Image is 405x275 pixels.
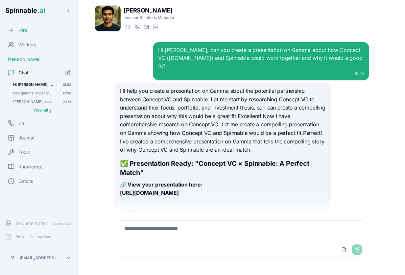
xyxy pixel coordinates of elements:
button: Send email to kai.dvorak@getspinnable.ai [142,23,150,31]
span: Chat [18,69,29,76]
button: Show all conversations [11,106,74,114]
p: Investor Relations Manager [124,15,175,20]
span: .ai [37,7,45,14]
div: [PERSON_NAME] [3,54,76,65]
span: 13:06 [63,91,71,95]
span: Kay can you please connect o Gamma using the gamma tool? [13,99,54,104]
h2: ✅ Presentation Ready: "Concept VC × Spinnable: A Perfect Match" [120,159,326,177]
img: Kai Dvorak [95,6,121,31]
p: I'll help you create a presentation on Gamma about the potential partnership between Concept VC a... [120,87,326,154]
h2: 📊 What's Inside: [120,208,326,217]
span: Workers [18,41,36,48]
span: Hire [18,27,27,34]
p: [EMAIL_ADDRESS] [20,255,56,261]
span: Use gamma to generate a 1-slide presentation about lifting weights. If you cannot do it with a to... [13,91,54,95]
span: V [11,255,14,261]
span: Documentation [16,220,48,227]
h1: [PERSON_NAME] [124,6,175,15]
span: Knowledge [18,163,42,170]
span: Call [18,120,26,127]
span: Spinnable [5,7,45,14]
span: Hi Kai, can you create a presentation on Gamma about how Concept VC (concept.vc) and Spinnable co... [13,82,54,87]
img: WhatsApp [153,24,158,30]
span: 09:51 [63,99,71,104]
span: › [49,108,51,113]
span: 15:52 [63,82,71,87]
div: 15:45 [158,71,364,76]
button: WhatsApp [151,23,159,31]
strong: 🔗 View your presentation here: [120,181,202,188]
button: Start a call with Kai Dvorak [133,23,141,31]
span: Details [18,178,33,185]
button: Start new chat [62,67,74,78]
span: Coming Soon [28,234,53,240]
strong: [URL][DOMAIN_NAME] [120,189,179,196]
button: Start a chat with Kai Dvorak [124,23,131,31]
span: Journal [18,135,34,141]
span: Tools [18,149,30,156]
button: V[EMAIL_ADDRESS] [5,251,74,264]
div: Hi [PERSON_NAME], can you create a presentation on Gamma about how Concept VC ([DOMAIN_NAME]) and... [158,46,364,70]
span: Help [16,233,26,240]
span: Coming Soon [51,220,76,227]
span: View all [33,108,48,113]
